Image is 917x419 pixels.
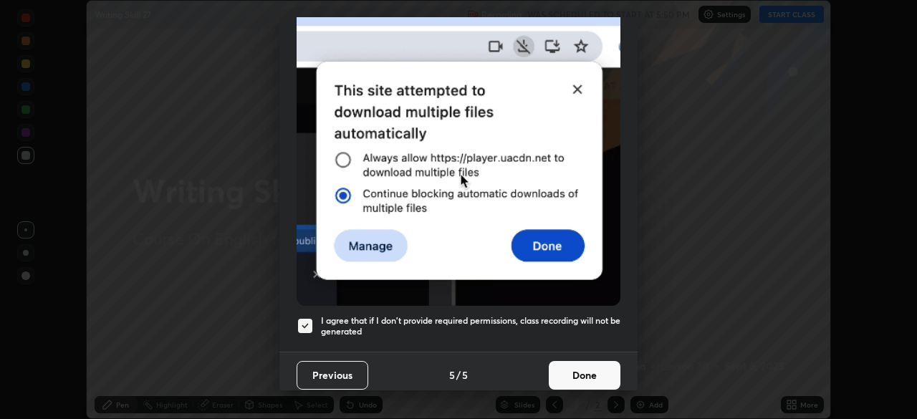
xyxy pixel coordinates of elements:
button: Previous [297,361,368,390]
h4: 5 [462,367,468,382]
button: Done [549,361,620,390]
h5: I agree that if I don't provide required permissions, class recording will not be generated [321,315,620,337]
h4: 5 [449,367,455,382]
h4: / [456,367,461,382]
